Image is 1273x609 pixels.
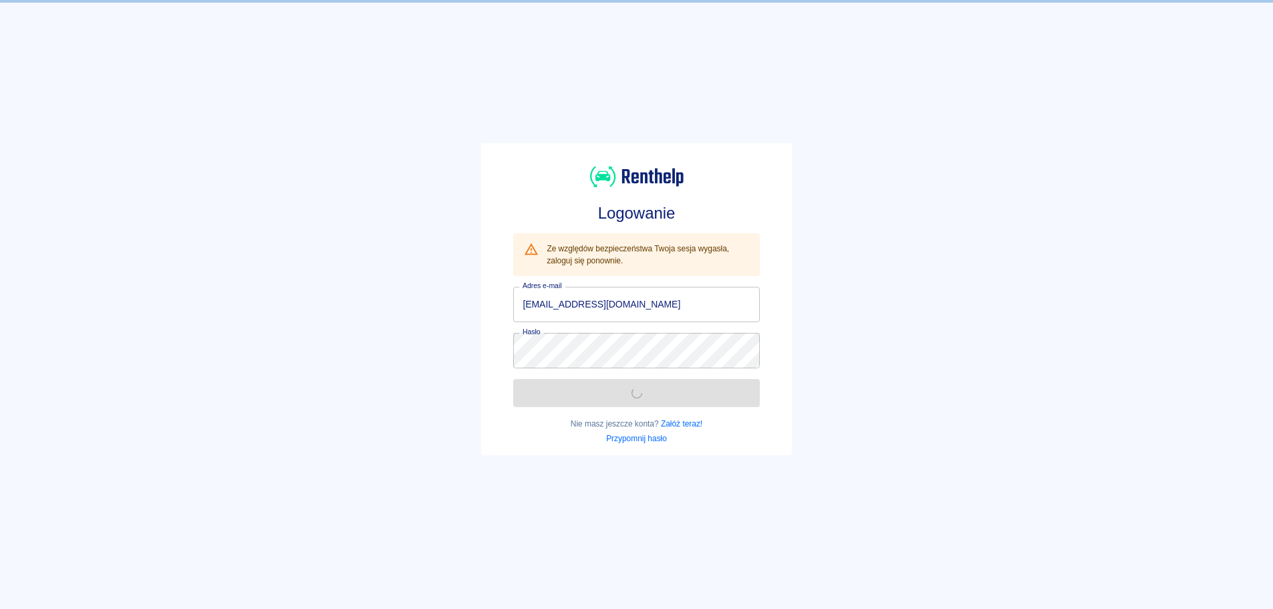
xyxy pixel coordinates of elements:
[513,418,759,430] p: Nie masz jeszcze konta?
[547,237,748,272] div: Ze względów bezpieczeństwa Twoja sesja wygasła, zaloguj się ponownie.
[523,281,561,291] label: Adres e-mail
[523,327,541,337] label: Hasło
[513,204,759,223] h3: Logowanie
[590,164,684,189] img: Renthelp logo
[661,419,702,429] a: Załóż teraz!
[606,434,667,443] a: Przypomnij hasło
